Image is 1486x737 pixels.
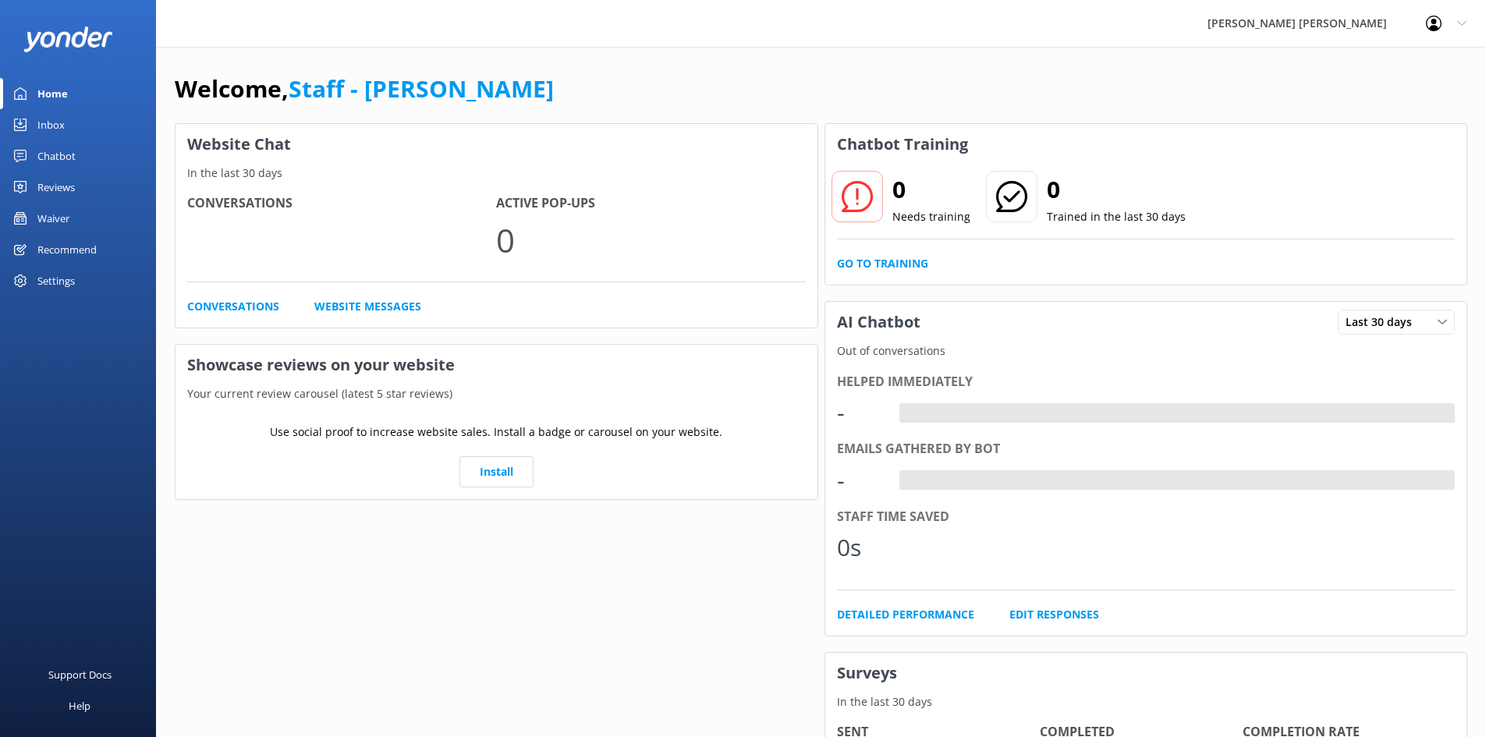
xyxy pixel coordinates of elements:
div: Emails gathered by bot [837,439,1456,459]
a: Staff - [PERSON_NAME] [289,73,554,105]
h3: Website Chat [176,124,817,165]
div: - [837,462,884,499]
div: Chatbot [37,140,76,172]
span: Last 30 days [1346,314,1421,331]
h4: Conversations [187,193,496,214]
h2: 0 [1047,171,1186,208]
div: Settings [37,265,75,296]
div: Support Docs [48,659,112,690]
a: Website Messages [314,298,421,315]
img: yonder-white-logo.png [23,27,113,52]
p: Use social proof to increase website sales. Install a badge or carousel on your website. [270,423,722,441]
div: Reviews [37,172,75,203]
p: In the last 30 days [825,693,1467,710]
p: 0 [496,214,805,266]
p: In the last 30 days [176,165,817,182]
p: Out of conversations [825,342,1467,360]
div: Recommend [37,234,97,265]
a: Edit Responses [1009,606,1099,623]
div: Staff time saved [837,507,1456,527]
div: Waiver [37,203,69,234]
h3: Showcase reviews on your website [176,345,817,385]
div: Helped immediately [837,372,1456,392]
h3: AI Chatbot [825,302,932,342]
p: Needs training [892,208,970,225]
h3: Chatbot Training [825,124,980,165]
p: Your current review carousel (latest 5 star reviews) [176,385,817,402]
a: Detailed Performance [837,606,974,623]
h4: Active Pop-ups [496,193,805,214]
div: - [899,470,911,491]
a: Conversations [187,298,279,315]
div: Help [69,690,90,721]
div: 0s [837,529,884,566]
div: - [837,394,884,431]
a: Install [459,456,534,487]
a: Go to Training [837,255,928,272]
h2: 0 [892,171,970,208]
div: - [899,403,911,423]
p: Trained in the last 30 days [1047,208,1186,225]
h3: Surveys [825,653,1467,693]
h1: Welcome, [175,70,554,108]
div: Inbox [37,109,65,140]
div: Home [37,78,68,109]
